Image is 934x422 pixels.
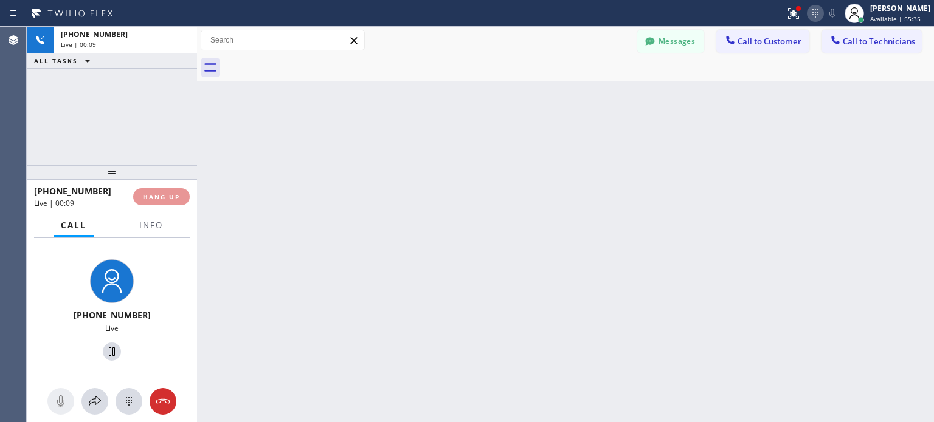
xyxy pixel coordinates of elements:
span: Available | 55:35 [870,15,921,23]
span: Live | 00:09 [61,40,96,49]
button: Info [132,214,170,237]
span: Call to Customer [738,36,801,47]
span: Live | 00:09 [34,198,74,208]
button: Hang up [150,388,176,415]
span: Live [105,323,119,333]
span: Call to Technicians [843,36,915,47]
button: HANG UP [133,188,190,205]
button: Messages [637,30,704,53]
button: Open dialpad [116,388,142,415]
input: Search [201,30,364,50]
button: Mute [47,388,74,415]
button: Call [54,214,94,237]
button: Call to Technicians [822,30,922,53]
span: ALL TASKS [34,56,78,65]
button: Call to Customer [716,30,809,53]
button: Open directory [81,388,108,415]
button: Hold Customer [103,342,121,361]
span: [PHONE_NUMBER] [74,309,151,321]
button: ALL TASKS [27,53,102,68]
span: [PHONE_NUMBER] [61,29,128,39]
span: Info [139,220,163,231]
span: HANG UP [143,192,180,201]
div: [PERSON_NAME] [870,3,930,13]
button: Mute [824,5,841,22]
span: [PHONE_NUMBER] [34,185,111,197]
span: Call [61,220,86,231]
